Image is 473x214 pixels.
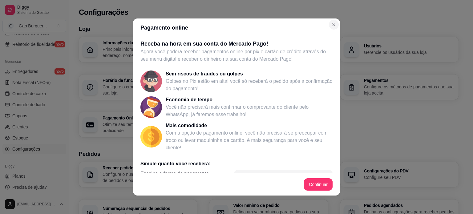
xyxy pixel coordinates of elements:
header: Pagamento online [133,18,340,37]
p: Golpes no Pix estão em alta! você só receberá o pedido após a confirmação do pagamento! [166,78,333,92]
p: Agora você poderá receber pagamentos online por pix e cartão de crédito através do seu menu digit... [140,48,333,63]
img: Economia de tempo [140,96,162,118]
span: Escolha a forma de pagamento [140,170,209,177]
img: Sem riscos de fraudes ou golpes [140,71,162,92]
label: Prazo de recebimento [238,172,276,177]
p: Receba na hora em sua conta do Mercado Pago! [140,39,333,48]
p: Sem riscos de fraudes ou golpes [166,70,333,78]
p: Com a opção de pagamento online, você não precisará se preocupar com troco ou levar maquininha de... [166,129,333,151]
div: Escolha a forma de pagamento [140,170,209,187]
p: Economia de tempo [166,96,333,103]
p: Simule quanto você receberá: [140,160,333,168]
p: Você não precisará mais confirmar o comprovante do cliente pelo WhatsApp, já faremos esse trabalho! [166,103,333,118]
button: Close [329,20,339,30]
button: Prazo de recebimentoDinheiro na hora (4,98%)* [234,170,333,187]
button: Continuar [304,178,333,191]
p: Mais comodidade [166,122,333,129]
img: Mais comodidade [140,126,162,147]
